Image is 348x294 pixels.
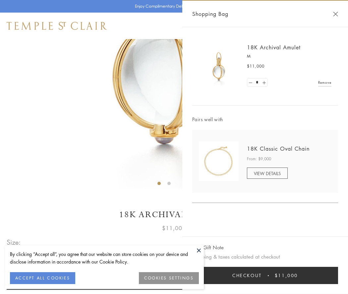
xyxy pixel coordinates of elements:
[192,253,338,261] p: Shipping & taxes calculated at checkout
[275,272,298,279] span: $11,000
[192,10,228,18] span: Shopping Bag
[10,250,199,266] div: By clicking “Accept all”, you agree that our website can store cookies on your device and disclos...
[247,63,264,70] span: $11,000
[247,44,301,51] a: 18K Archival Amulet
[247,168,288,179] a: VIEW DETAILS
[7,209,341,220] h1: 18K Archival Amulet
[199,141,239,181] img: N88865-OV18
[192,116,338,123] span: Pairs well with
[318,79,331,86] a: Remove
[192,243,224,252] button: Add Gift Note
[162,224,186,232] span: $11,000
[247,145,310,152] a: 18K Classic Oval Chain
[261,78,267,87] a: Set quantity to 2
[254,170,281,176] span: VIEW DETAILS
[247,78,254,87] a: Set quantity to 0
[192,267,338,284] button: Checkout $11,000
[247,53,331,60] p: M
[232,272,262,279] span: Checkout
[199,46,239,86] img: 18K Archival Amulet
[7,237,21,248] span: Size:
[333,12,338,17] button: Close Shopping Bag
[135,3,210,10] p: Enjoy Complimentary Delivery & Returns
[247,156,271,162] span: From: $9,000
[10,272,75,284] button: ACCEPT ALL COOKIES
[7,22,107,30] img: Temple St. Clair
[139,272,199,284] button: COOKIES SETTINGS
